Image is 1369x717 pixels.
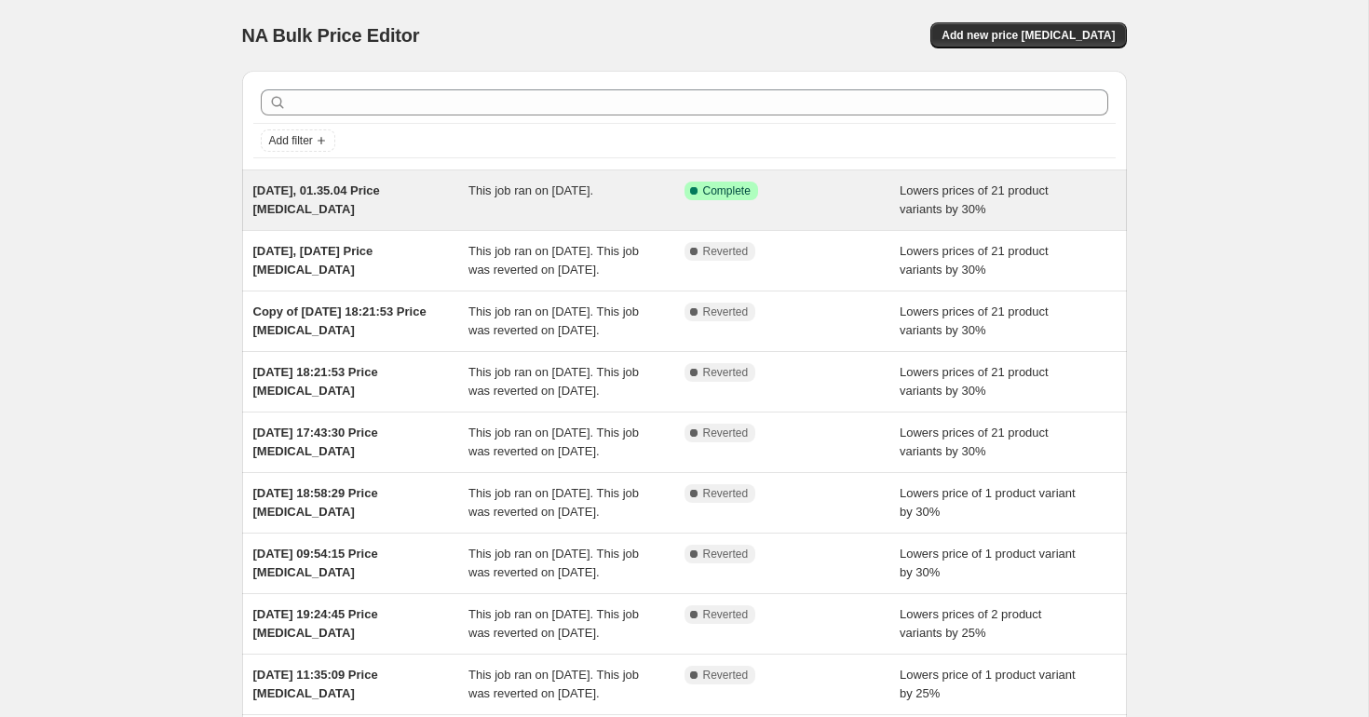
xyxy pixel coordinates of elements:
[253,244,373,277] span: [DATE], [DATE] Price [MEDICAL_DATA]
[468,365,639,398] span: This job ran on [DATE]. This job was reverted on [DATE].
[253,547,378,579] span: [DATE] 09:54:15 Price [MEDICAL_DATA]
[942,28,1115,43] span: Add new price [MEDICAL_DATA]
[703,486,749,501] span: Reverted
[703,547,749,561] span: Reverted
[703,365,749,380] span: Reverted
[900,426,1049,458] span: Lowers prices of 21 product variants by 30%
[703,244,749,259] span: Reverted
[468,668,639,700] span: This job ran on [DATE]. This job was reverted on [DATE].
[468,304,639,337] span: This job ran on [DATE]. This job was reverted on [DATE].
[468,547,639,579] span: This job ran on [DATE]. This job was reverted on [DATE].
[703,668,749,683] span: Reverted
[253,304,427,337] span: Copy of [DATE] 18:21:53 Price [MEDICAL_DATA]
[900,547,1076,579] span: Lowers price of 1 product variant by 30%
[703,183,751,198] span: Complete
[468,244,639,277] span: This job ran on [DATE]. This job was reverted on [DATE].
[253,668,378,700] span: [DATE] 11:35:09 Price [MEDICAL_DATA]
[900,668,1076,700] span: Lowers price of 1 product variant by 25%
[253,607,378,640] span: [DATE] 19:24:45 Price [MEDICAL_DATA]
[468,426,639,458] span: This job ran on [DATE]. This job was reverted on [DATE].
[900,607,1041,640] span: Lowers prices of 2 product variants by 25%
[900,365,1049,398] span: Lowers prices of 21 product variants by 30%
[253,365,378,398] span: [DATE] 18:21:53 Price [MEDICAL_DATA]
[900,304,1049,337] span: Lowers prices of 21 product variants by 30%
[468,183,593,197] span: This job ran on [DATE].
[900,486,1076,519] span: Lowers price of 1 product variant by 30%
[468,607,639,640] span: This job ran on [DATE]. This job was reverted on [DATE].
[703,426,749,440] span: Reverted
[253,183,380,216] span: [DATE], 01.35.04 Price [MEDICAL_DATA]
[900,183,1049,216] span: Lowers prices of 21 product variants by 30%
[242,25,420,46] span: NA Bulk Price Editor
[269,133,313,148] span: Add filter
[703,304,749,319] span: Reverted
[930,22,1126,48] button: Add new price [MEDICAL_DATA]
[703,607,749,622] span: Reverted
[253,486,378,519] span: [DATE] 18:58:29 Price [MEDICAL_DATA]
[253,426,378,458] span: [DATE] 17:43:30 Price [MEDICAL_DATA]
[468,486,639,519] span: This job ran on [DATE]. This job was reverted on [DATE].
[900,244,1049,277] span: Lowers prices of 21 product variants by 30%
[261,129,335,152] button: Add filter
